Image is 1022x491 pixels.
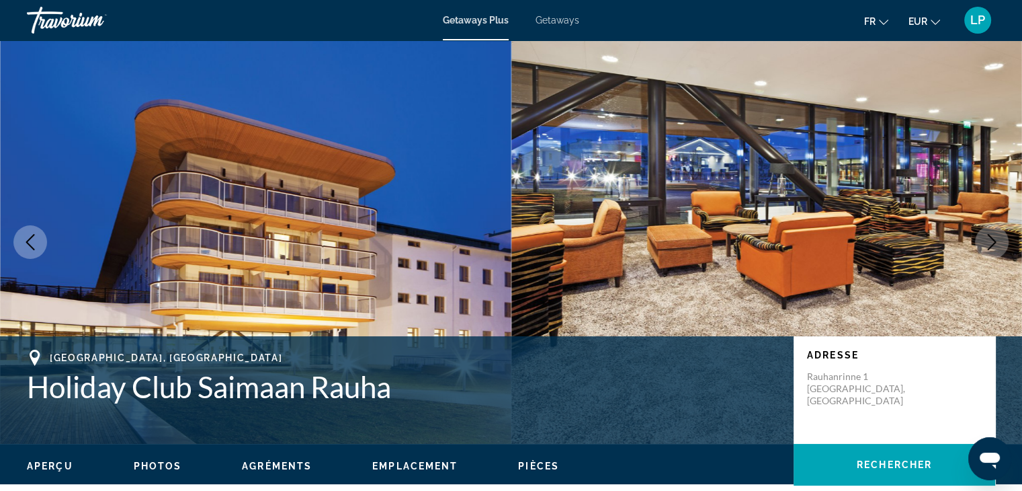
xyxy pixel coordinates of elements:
button: Aperçu [27,460,73,472]
button: Change currency [908,11,940,31]
button: Emplacement [372,460,458,472]
p: Adresse [807,350,982,361]
button: Change language [864,11,888,31]
button: Next image [975,225,1009,259]
button: Rechercher [794,444,995,486]
a: Getaways [536,15,579,26]
span: Photos [134,461,182,471]
span: Pièces [518,461,559,471]
a: Travorium [27,3,161,38]
button: Previous image [13,225,47,259]
span: Agréments [242,461,312,471]
a: Getaways Plus [443,15,509,26]
button: Pièces [518,460,559,472]
span: fr [864,16,876,27]
button: User Menu [960,6,995,34]
span: EUR [908,16,927,27]
span: [GEOGRAPHIC_DATA], [GEOGRAPHIC_DATA] [50,352,282,363]
span: Aperçu [27,461,73,471]
h1: Holiday Club Saimaan Rauha [27,369,780,404]
span: Emplacement [372,461,458,471]
button: Photos [134,460,182,472]
iframe: Bouton de lancement de la fenêtre de messagerie [968,437,1011,480]
p: Rauhanrinne 1 [GEOGRAPHIC_DATA], [GEOGRAPHIC_DATA] [807,371,914,407]
button: Agréments [242,460,312,472]
span: LP [970,13,985,27]
span: Rechercher [857,459,932,470]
